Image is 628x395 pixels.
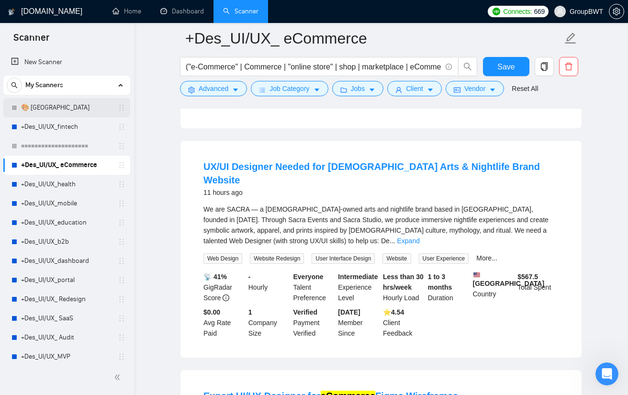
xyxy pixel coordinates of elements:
span: setting [609,8,624,15]
span: edit [564,32,577,45]
img: 🇺🇸 [473,271,480,278]
span: delete [560,62,578,71]
b: ⭐️ 4.54 [383,308,404,316]
div: GigRadar Score [202,271,247,303]
b: - [248,273,251,281]
span: holder [118,219,125,226]
button: userClientcaret-down [387,81,442,96]
span: Website Redesign [250,253,304,264]
span: Vendor [464,83,485,94]
a: Expand [397,237,419,245]
div: Company Size [247,307,292,339]
button: setting [609,4,624,19]
b: 📡 41% [203,273,227,281]
span: caret-down [232,86,239,93]
button: Save [483,57,529,76]
img: upwork-logo.png [493,8,500,15]
span: holder [118,353,125,361]
span: Connects: [503,6,532,17]
span: holder [118,104,125,112]
b: Verified [293,308,318,316]
button: barsJob Categorycaret-down [251,81,328,96]
b: Less than 30 hrs/week [383,273,424,291]
span: holder [118,161,125,169]
span: holder [118,238,125,246]
a: +Des_UI/UX_ SaaS [21,309,112,328]
a: +Des_UI/UX_b2b [21,232,112,251]
button: settingAdvancedcaret-down [180,81,247,96]
a: dashboardDashboard [160,7,204,15]
span: holder [118,181,125,188]
input: Scanner name... [185,26,562,50]
button: copy [535,57,554,76]
span: folder [340,86,347,93]
span: search [7,82,22,89]
div: 11 hours ago [203,187,559,198]
b: Everyone [293,273,324,281]
div: Duration [426,271,471,303]
span: Save [497,61,515,73]
span: holder [118,315,125,322]
span: holder [118,200,125,207]
span: Job Category [269,83,309,94]
a: UX/UI Designer Needed for [DEMOGRAPHIC_DATA] Arts & Nightlife Brand Website [203,161,540,185]
span: 669 [534,6,545,17]
b: 1 to 3 months [428,273,452,291]
b: 1 [248,308,252,316]
b: $ 567.5 [517,273,538,281]
span: caret-down [369,86,375,93]
a: setting [609,8,624,15]
span: Advanced [199,83,228,94]
span: holder [118,257,125,265]
span: caret-down [489,86,496,93]
button: delete [559,57,578,76]
span: Scanner [6,31,57,51]
button: search [458,57,477,76]
iframe: Intercom live chat [595,362,618,385]
a: 🎨 [GEOGRAPHIC_DATA] [21,98,112,117]
span: setting [188,86,195,93]
b: Intermediate [338,273,378,281]
b: [GEOGRAPHIC_DATA] [473,271,545,287]
span: Jobs [351,83,365,94]
div: Experience Level [336,271,381,303]
a: ==================== [21,136,112,156]
span: double-left [114,372,123,382]
a: +Des_UI/UX_dashboard [21,251,112,271]
li: New Scanner [3,53,130,72]
div: Avg Rate Paid [202,307,247,339]
span: Client [406,83,423,94]
span: Website [382,253,411,264]
div: Total Spent [516,271,561,303]
div: Hourly Load [381,271,426,303]
b: [DATE] [338,308,360,316]
b: $0.00 [203,308,220,316]
input: Search Freelance Jobs... [186,61,441,73]
span: caret-down [427,86,434,93]
span: User Experience [419,253,469,264]
span: holder [118,276,125,284]
span: Web Design [203,253,242,264]
span: holder [118,123,125,131]
a: +Des_UI/UX_portal [21,271,112,290]
span: copy [535,62,553,71]
button: folderJobscaret-down [332,81,384,96]
a: searchScanner [223,7,258,15]
button: idcardVendorcaret-down [446,81,504,96]
span: holder [118,295,125,303]
a: More... [476,254,497,262]
div: Hourly [247,271,292,303]
a: New Scanner [11,53,123,72]
button: search [7,78,22,93]
img: logo [8,4,15,20]
span: ... [390,237,395,245]
div: Payment Verified [292,307,336,339]
a: +Des_UI/UX_fintech [21,117,112,136]
span: caret-down [314,86,320,93]
a: homeHome [112,7,141,15]
div: We are SACRA — a [DEMOGRAPHIC_DATA]-owned arts and nightlife brand based in [GEOGRAPHIC_DATA], fo... [203,204,559,246]
a: +Des_UI/UX_ Redesign [21,290,112,309]
a: +Des_UI/UX_ eCommerce [21,156,112,175]
div: Client Feedback [381,307,426,339]
div: Country [471,271,516,303]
